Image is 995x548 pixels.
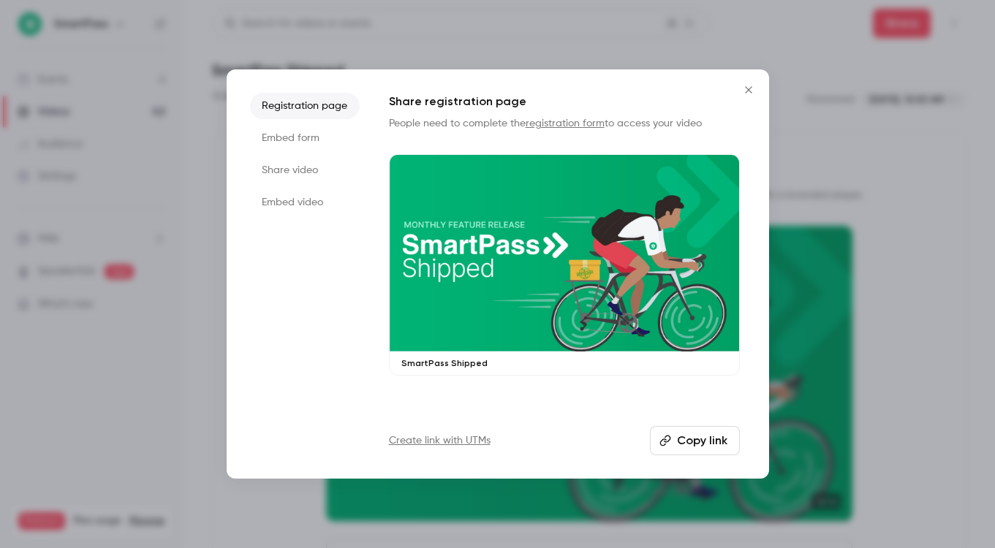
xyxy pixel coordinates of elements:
[734,75,763,104] button: Close
[401,357,727,369] p: SmartPass Shipped
[250,93,360,119] li: Registration page
[650,426,740,455] button: Copy link
[389,93,740,110] h1: Share registration page
[389,154,740,376] a: SmartPass Shipped
[250,189,360,216] li: Embed video
[389,116,740,131] p: People need to complete the to access your video
[250,157,360,183] li: Share video
[526,118,605,129] a: registration form
[250,125,360,151] li: Embed form
[389,433,491,448] a: Create link with UTMs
